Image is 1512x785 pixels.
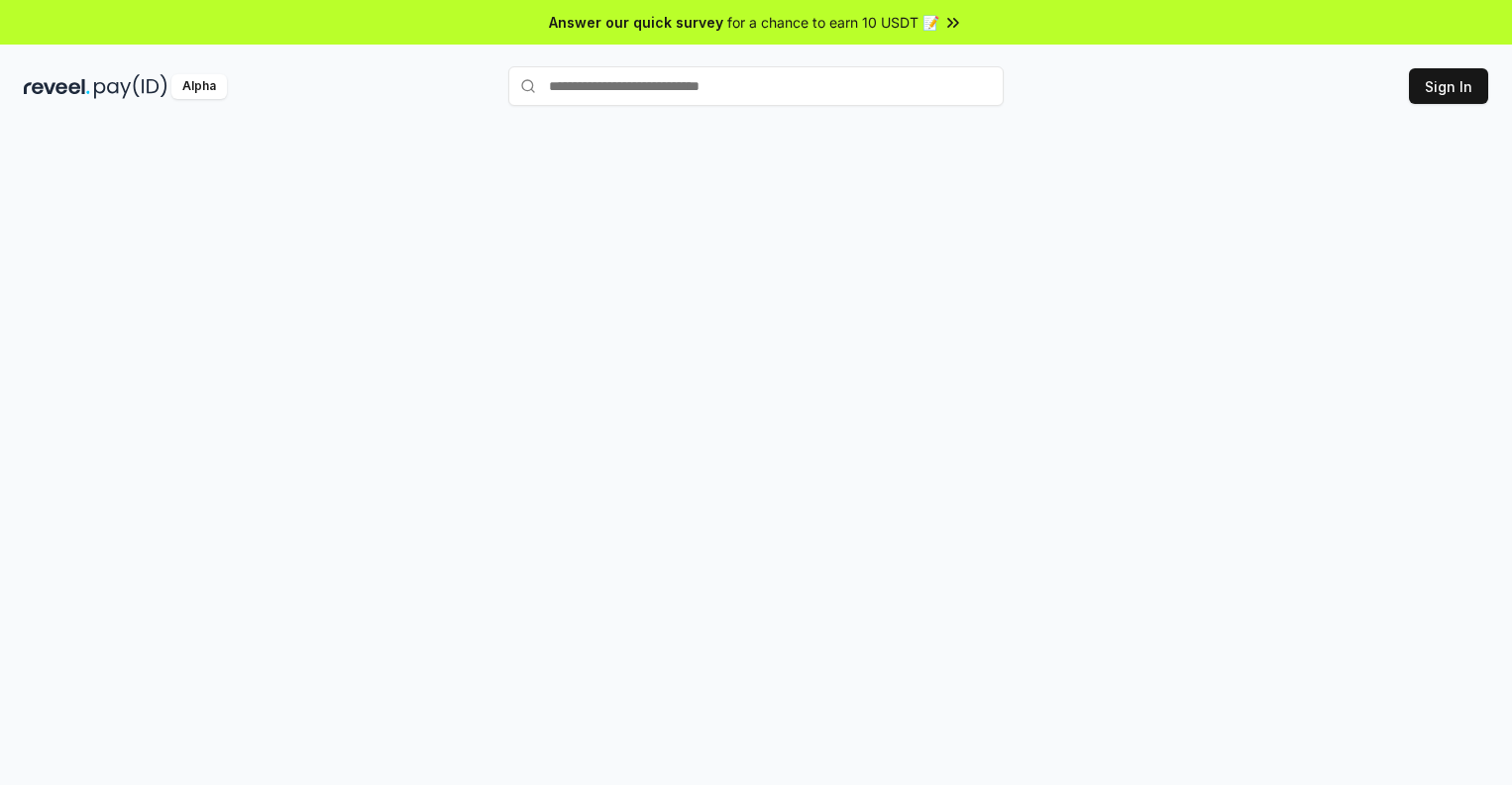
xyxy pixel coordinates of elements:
[549,12,723,33] span: Answer our quick survey
[94,74,167,99] img: pay_id
[24,74,90,99] img: reveel_dark
[171,74,227,99] div: Alpha
[1409,68,1488,104] button: Sign In
[727,12,939,33] span: for a chance to earn 10 USDT 📝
